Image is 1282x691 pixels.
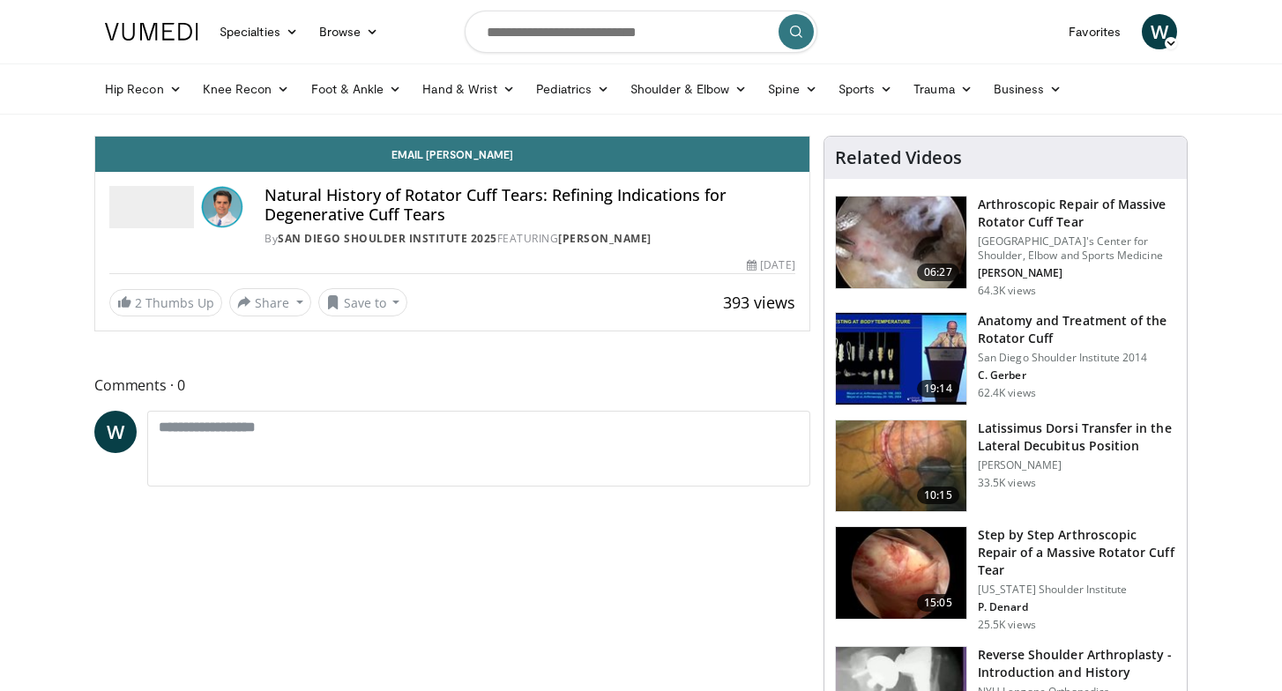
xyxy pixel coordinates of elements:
input: Search topics, interventions [465,11,817,53]
p: C. Gerber [978,368,1176,383]
a: 2 Thumbs Up [109,289,222,316]
p: P. Denard [978,600,1176,614]
span: 393 views [723,292,795,313]
img: 58008271-3059-4eea-87a5-8726eb53a503.150x105_q85_crop-smart_upscale.jpg [836,313,966,405]
a: Trauma [903,71,983,107]
a: Sports [828,71,904,107]
h3: Step by Step Arthroscopic Repair of a Massive Rotator Cuff Tear [978,526,1176,579]
span: 19:14 [917,380,959,398]
img: 7cd5bdb9-3b5e-40f2-a8f4-702d57719c06.150x105_q85_crop-smart_upscale.jpg [836,527,966,619]
span: Comments 0 [94,374,810,397]
img: VuMedi Logo [105,23,198,41]
div: [DATE] [747,257,794,273]
a: Business [983,71,1073,107]
p: 25.5K views [978,618,1036,632]
a: Email [PERSON_NAME] [95,137,809,172]
a: Specialties [209,14,309,49]
a: Hip Recon [94,71,192,107]
h4: Related Videos [835,147,962,168]
a: W [94,411,137,453]
a: 10:15 Latissimus Dorsi Transfer in the Lateral Decubitus Position [PERSON_NAME] 33.5K views [835,420,1176,513]
p: 33.5K views [978,476,1036,490]
a: 15:05 Step by Step Arthroscopic Repair of a Massive Rotator Cuff Tear [US_STATE] Shoulder Institu... [835,526,1176,632]
h3: Arthroscopic Repair of Massive Rotator Cuff Tear [978,196,1176,231]
a: Hand & Wrist [412,71,525,107]
span: 06:27 [917,264,959,281]
p: [PERSON_NAME] [978,458,1176,472]
img: San Diego Shoulder Institute 2025 [109,186,194,228]
p: [PERSON_NAME] [978,266,1176,280]
a: Spine [757,71,827,107]
a: Pediatrics [525,71,620,107]
a: 06:27 Arthroscopic Repair of Massive Rotator Cuff Tear [GEOGRAPHIC_DATA]'s Center for Shoulder, E... [835,196,1176,298]
h3: Reverse Shoulder Arthroplasty - Introduction and History [978,646,1176,681]
img: Avatar [201,186,243,228]
img: 38501_0000_3.png.150x105_q85_crop-smart_upscale.jpg [836,420,966,512]
p: 64.3K views [978,284,1036,298]
a: 19:14 Anatomy and Treatment of the Rotator Cuff San Diego Shoulder Institute 2014 C. Gerber 62.4K... [835,312,1176,405]
a: San Diego Shoulder Institute 2025 [278,231,497,246]
span: 15:05 [917,594,959,612]
p: 62.4K views [978,386,1036,400]
h4: Natural History of Rotator Cuff Tears: Refining Indications for Degenerative Cuff Tears [265,186,795,224]
a: Favorites [1058,14,1131,49]
a: [PERSON_NAME] [558,231,652,246]
p: [GEOGRAPHIC_DATA]'s Center for Shoulder, Elbow and Sports Medicine [978,234,1176,263]
button: Share [229,288,311,316]
h3: Latissimus Dorsi Transfer in the Lateral Decubitus Position [978,420,1176,455]
p: San Diego Shoulder Institute 2014 [978,351,1176,365]
span: 10:15 [917,487,959,504]
img: 281021_0002_1.png.150x105_q85_crop-smart_upscale.jpg [836,197,966,288]
a: W [1142,14,1177,49]
a: Browse [309,14,390,49]
div: By FEATURING [265,231,795,247]
a: Foot & Ankle [301,71,413,107]
span: 2 [135,294,142,311]
a: Shoulder & Elbow [620,71,757,107]
h3: Anatomy and Treatment of the Rotator Cuff [978,312,1176,347]
p: [US_STATE] Shoulder Institute [978,583,1176,597]
a: Knee Recon [192,71,301,107]
button: Save to [318,288,408,316]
